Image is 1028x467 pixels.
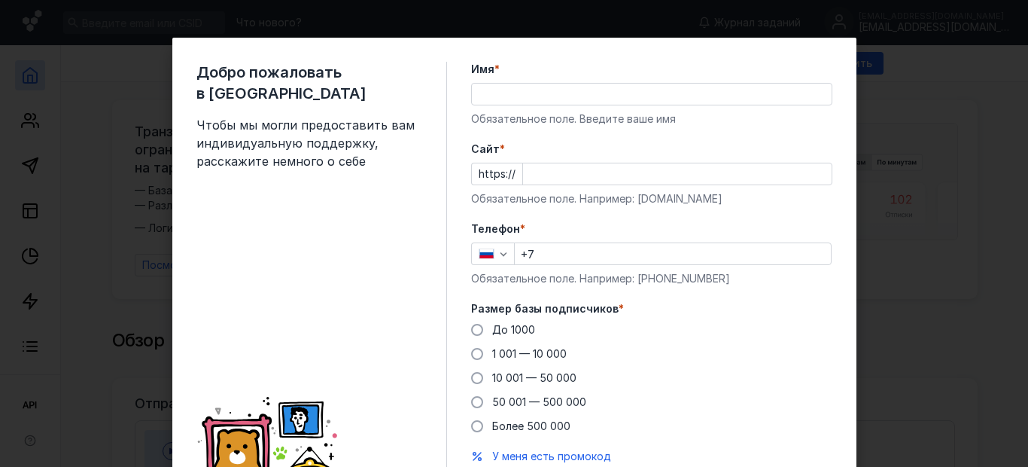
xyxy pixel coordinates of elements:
span: 50 001 — 500 000 [492,395,586,408]
div: Обязательное поле. Например: [PHONE_NUMBER] [471,271,832,286]
button: У меня есть промокод [492,449,611,464]
span: До 1000 [492,323,535,336]
span: 1 001 — 10 000 [492,347,567,360]
span: Более 500 000 [492,420,570,432]
span: 10 001 — 50 000 [492,371,576,384]
div: Обязательное поле. Например: [DOMAIN_NAME] [471,191,832,206]
span: Размер базы подписчиков [471,301,619,316]
span: Телефон [471,221,520,237]
span: Cайт [471,142,500,157]
span: Имя [471,62,494,77]
div: Обязательное поле. Введите ваше имя [471,111,832,127]
span: У меня есть промокод [492,450,611,462]
span: Добро пожаловать в [GEOGRAPHIC_DATA] [196,62,422,104]
span: Чтобы мы могли предоставить вам индивидуальную поддержку, расскажите немного о себе [196,116,422,170]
